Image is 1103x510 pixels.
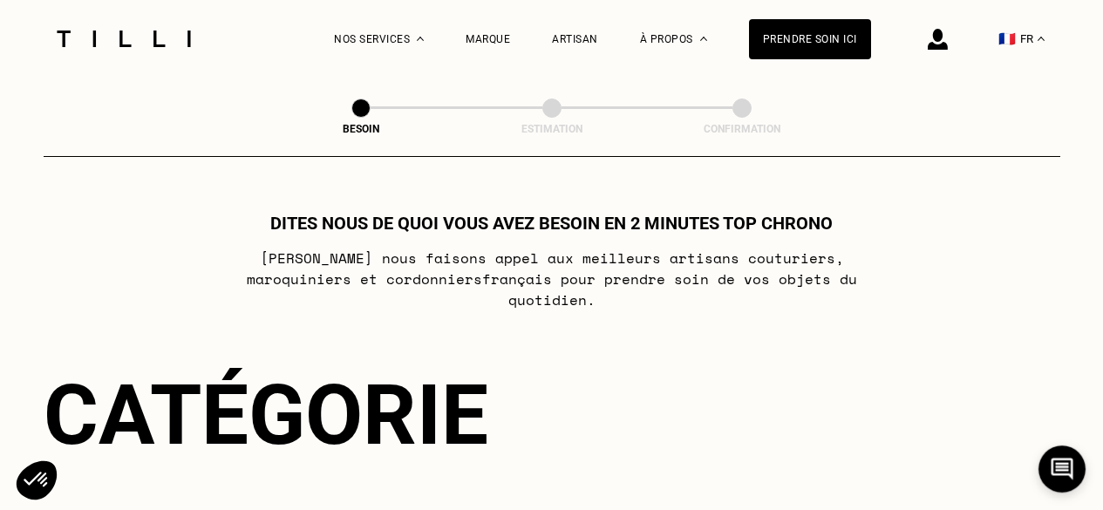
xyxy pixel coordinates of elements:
[44,366,1060,464] div: Catégorie
[465,123,639,135] div: Estimation
[655,123,829,135] div: Confirmation
[552,33,598,45] a: Artisan
[1038,37,1045,41] img: menu déroulant
[274,123,448,135] div: Besoin
[417,37,424,41] img: Menu déroulant
[749,19,871,59] a: Prendre soin ici
[206,248,897,310] p: [PERSON_NAME] nous faisons appel aux meilleurs artisans couturiers , maroquiniers et cordonniers ...
[998,31,1016,47] span: 🇫🇷
[700,37,707,41] img: Menu déroulant à propos
[270,213,833,234] h1: Dites nous de quoi vous avez besoin en 2 minutes top chrono
[928,29,948,50] img: icône connexion
[51,31,197,47] img: Logo du service de couturière Tilli
[466,33,510,45] a: Marque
